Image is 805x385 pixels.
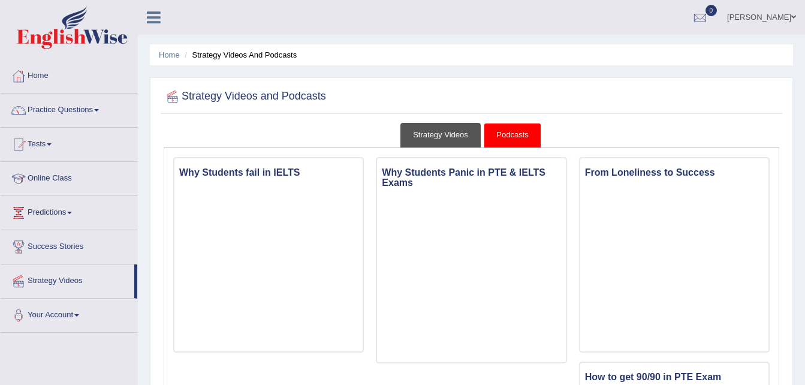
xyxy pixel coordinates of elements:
h2: Strategy Videos and Podcasts [164,88,326,106]
a: Online Class [1,162,137,192]
a: Strategy Videos [400,123,481,148]
li: Strategy Videos and Podcasts [182,49,297,61]
h3: From Loneliness to Success [580,164,768,181]
a: Your Account [1,299,137,329]
a: Success Stories [1,230,137,260]
a: Podcasts [484,123,541,148]
h3: Why Students fail in IELTS [174,164,363,181]
h3: Why Students Panic in PTE & IELTS Exams [377,164,565,191]
a: Tests [1,128,137,158]
a: Strategy Videos [1,264,134,294]
span: 0 [705,5,717,16]
a: Home [159,50,180,59]
a: Home [1,59,137,89]
a: Predictions [1,196,137,226]
a: Practice Questions [1,94,137,124]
